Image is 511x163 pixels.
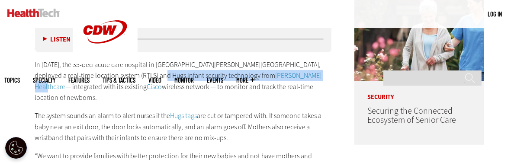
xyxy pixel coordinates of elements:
[35,110,332,144] p: The system sounds an alarm to alert nurses if the are cut or tampered with. If someone takes a ba...
[7,9,60,17] img: Home
[237,77,255,83] span: More
[488,10,502,18] a: Log in
[367,105,456,126] a: Securing the Connected Ecosystem of Senior Care
[73,57,138,66] a: CDW
[69,77,90,83] a: Features
[354,81,484,100] p: Security
[103,77,136,83] a: Tips & Tactics
[175,77,194,83] a: MonITor
[207,77,224,83] a: Events
[488,10,502,19] div: User menu
[149,77,162,83] a: Video
[5,137,27,159] div: Cookie Settings
[33,77,56,83] span: Specialty
[170,111,197,120] a: Hugs tags
[5,77,20,83] span: Topics
[5,137,27,159] button: Open Preferences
